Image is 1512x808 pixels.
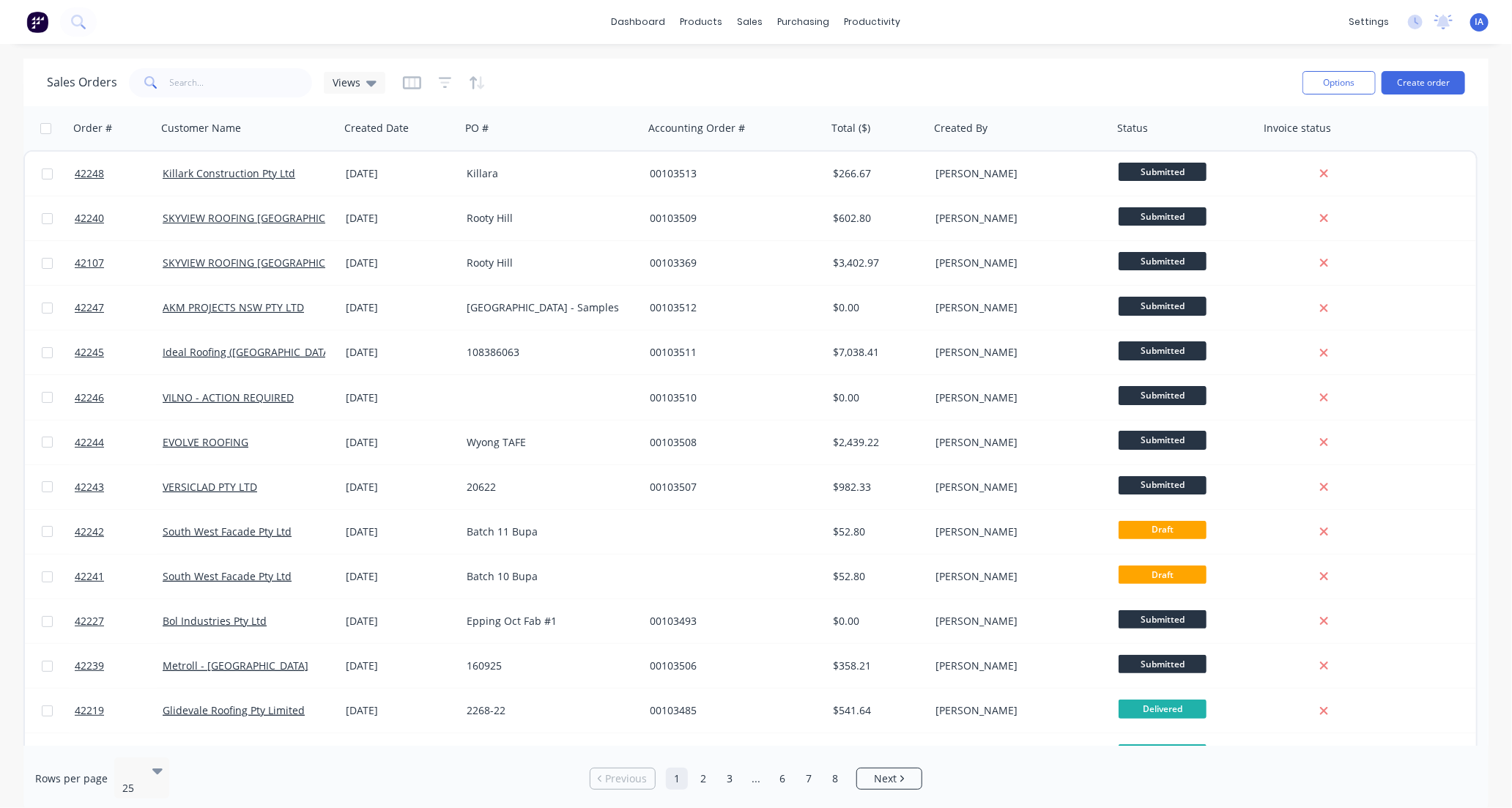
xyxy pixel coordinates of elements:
[75,166,104,181] span: 42248
[935,345,1098,360] div: [PERSON_NAME]
[75,435,104,450] span: 42244
[122,781,140,796] div: 25
[935,166,1098,181] div: [PERSON_NAME]
[935,435,1098,450] div: [PERSON_NAME]
[650,480,812,494] div: 00103507
[161,121,241,136] div: Customer Name
[833,300,919,315] div: $0.00
[650,345,812,360] div: 00103511
[163,211,376,225] a: SKYVIEW ROOFING [GEOGRAPHIC_DATA] P/L
[935,659,1098,673] div: [PERSON_NAME]
[346,256,455,270] div: [DATE]
[833,703,919,718] div: $541.64
[75,196,163,240] a: 42240
[831,121,870,136] div: Total ($)
[935,300,1098,315] div: [PERSON_NAME]
[1119,297,1207,315] span: Submitted
[934,121,987,136] div: Created By
[344,121,409,136] div: Created Date
[1119,252,1207,270] span: Submitted
[650,211,812,226] div: 00103509
[650,256,812,270] div: 00103369
[467,345,629,360] div: 108386063
[584,768,928,790] ul: Pagination
[467,525,629,539] div: Batch 11 Bupa
[346,435,455,450] div: [DATE]
[590,771,655,786] a: Previous page
[163,703,305,717] a: Glidevale Roofing Pty Limited
[1119,521,1207,539] span: Draft
[467,569,629,584] div: Batch 10 Bupa
[730,11,771,33] div: sales
[833,211,919,226] div: $602.80
[163,659,308,672] a: Metroll - [GEOGRAPHIC_DATA]
[75,300,104,315] span: 42247
[1119,207,1207,226] span: Submitted
[1119,341,1207,360] span: Submitted
[673,11,730,33] div: products
[935,703,1098,718] div: [PERSON_NAME]
[833,614,919,629] div: $0.00
[75,420,163,464] a: 42244
[467,435,629,450] div: Wyong TAFE
[75,644,163,688] a: 42239
[26,11,48,33] img: Factory
[1119,163,1207,181] span: Submitted
[1119,610,1207,629] span: Submitted
[163,525,292,538] a: South West Facade Pty Ltd
[650,300,812,315] div: 00103512
[833,256,919,270] div: $3,402.97
[1119,744,1207,763] span: Picked Up
[467,480,629,494] div: 20622
[692,768,714,790] a: Page 2
[346,300,455,315] div: [DATE]
[75,703,104,718] span: 42219
[1119,566,1207,584] span: Draft
[467,166,629,181] div: Killara
[833,166,919,181] div: $266.67
[163,390,294,404] a: VILNO - ACTION REQUIRED
[1475,15,1484,29] span: IA
[771,768,793,790] a: Page 6
[75,555,163,598] a: 42241
[75,256,104,270] span: 42107
[75,510,163,554] a: 42242
[1119,431,1207,449] span: Submitted
[833,345,919,360] div: $7,038.41
[935,211,1098,226] div: [PERSON_NAME]
[467,614,629,629] div: Epping Oct Fab #1
[833,390,919,405] div: $0.00
[719,768,741,790] a: Page 3
[346,480,455,494] div: [DATE]
[467,703,629,718] div: 2268-22
[163,614,267,628] a: Bol Industries Pty Ltd
[163,569,292,583] a: South West Facade Pty Ltd
[163,300,304,314] a: AKM PROJECTS NSW PTY LTD
[75,689,163,733] a: 42219
[346,614,455,629] div: [DATE]
[650,703,812,718] div: 00103485
[467,659,629,673] div: 160925
[935,525,1098,539] div: [PERSON_NAME]
[1119,700,1207,718] span: Delivered
[824,768,846,790] a: Page 8
[1264,121,1331,136] div: Invoice status
[163,166,295,180] a: Killark Construction Pty Ltd
[1119,655,1207,673] span: Submitted
[75,345,104,360] span: 42245
[1119,386,1207,404] span: Submitted
[666,768,688,790] a: Page 1 is your current page
[163,480,257,494] a: VERSICLAD PTY LTD
[163,256,376,270] a: SKYVIEW ROOFING [GEOGRAPHIC_DATA] P/L
[604,11,673,33] a: dashboard
[75,569,104,584] span: 42241
[833,569,919,584] div: $52.80
[1341,11,1396,33] div: settings
[47,75,117,89] h1: Sales Orders
[935,569,1098,584] div: [PERSON_NAME]
[73,121,112,136] div: Order #
[935,614,1098,629] div: [PERSON_NAME]
[75,599,163,643] a: 42227
[75,286,163,330] a: 42247
[650,659,812,673] div: 00103506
